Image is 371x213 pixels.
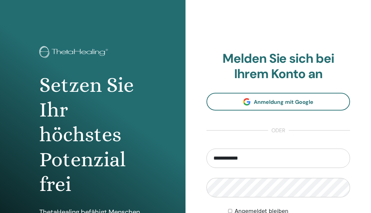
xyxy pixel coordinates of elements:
[206,51,350,81] h2: Melden Sie sich bei Ihrem Konto an
[39,73,146,197] h1: Setzen Sie Ihr höchstes Potenzial frei
[206,93,350,111] a: Anmeldung mit Google
[254,98,313,105] span: Anmeldung mit Google
[268,127,289,135] span: oder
